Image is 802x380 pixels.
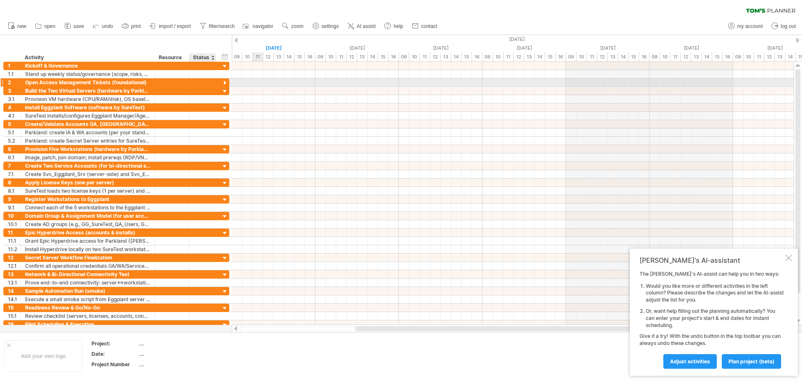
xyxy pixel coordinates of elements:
[8,279,20,287] div: 13.1
[8,70,20,78] div: 1.1
[91,340,137,347] div: Project:
[8,254,20,262] div: 12
[232,53,242,61] div: 09
[8,212,20,220] div: 10
[660,53,670,61] div: 10
[8,170,20,178] div: 7.1
[646,308,784,329] li: Or, want help filling out the planning automatically? You can enter your project's start & end da...
[8,229,20,237] div: 11
[8,312,20,320] div: 15.1
[556,53,566,61] div: 16
[728,358,774,365] span: plan project (beta)
[399,53,409,61] div: 09
[744,53,754,61] div: 10
[8,237,20,245] div: 11.1
[524,53,535,61] div: 13
[587,53,597,61] div: 11
[650,44,733,53] div: Sunday, 14 September 2025
[629,53,639,61] div: 15
[25,304,150,312] div: Readiness Review & Go/No-Go
[382,21,406,32] a: help
[785,53,796,61] div: 14
[8,154,20,161] div: 6.1
[8,145,20,153] div: 6
[25,212,150,220] div: Domain Group & Assignment Model (for user access)
[8,179,20,186] div: 8
[545,53,556,61] div: 15
[310,21,341,32] a: settings
[25,103,150,111] div: Install Eggplant Software (software by SureTest)
[74,23,84,29] span: save
[25,320,150,328] div: Pilot Scheduling & Execution
[409,53,420,61] div: 10
[193,53,211,62] div: Status
[315,53,326,61] div: 09
[514,53,524,61] div: 12
[25,137,150,145] div: Parkland: create Secret Server entries for SureTest (Trient + 2)
[441,53,451,61] div: 13
[8,62,20,70] div: 1
[25,95,150,103] div: Provision VM hardware (CPU/RAM/disk), OS baseline, join domain, network/VLANs, firewall rules for...
[781,23,796,29] span: log out
[8,95,20,103] div: 3.1
[357,53,368,61] div: 13
[8,220,20,228] div: 10.1
[25,187,150,195] div: SureTest loads two license keys (1 per server) and configures assignment to the 5 workstations/ag...
[139,350,209,357] div: ....
[640,271,784,368] div: The [PERSON_NAME]'s AI-assist can help you in two ways: Give it a try! With the undo button in th...
[399,44,482,53] div: Thursday, 11 September 2025
[764,53,775,61] div: 12
[17,23,26,29] span: new
[566,53,576,61] div: 09
[430,53,441,61] div: 12
[322,23,339,29] span: settings
[25,262,150,270] div: Confirm all operational credentials (IA/WA/Service) are vaulted and mapped to devices/servers; br...
[91,361,137,368] div: Project Number
[326,53,336,61] div: 10
[25,154,150,161] div: Image, patch, join domain; install prereqs (RDP/VNC, browsers, test tools); network routing to se...
[147,21,193,32] a: import / export
[663,354,717,369] a: Adjust activities
[393,23,403,29] span: help
[25,204,150,211] div: Connect each of the 5 workstations to the Eggplant servers; tag by team/use; verify scheduler see...
[25,229,150,237] div: Epic Hyperdrive Access (accounts & installs)
[702,53,712,61] div: 14
[8,195,20,203] div: 9
[8,137,20,145] div: 5.2
[253,23,273,29] span: navigator
[8,204,20,211] div: 9.1
[336,53,347,61] div: 11
[294,53,305,61] div: 15
[726,21,765,32] a: my account
[44,23,56,29] span: open
[754,53,764,61] div: 11
[139,340,209,347] div: ....
[388,53,399,61] div: 16
[25,295,150,303] div: Execute a small smoke script from Eggplant server to a workstation (login, open app, simple valid...
[8,120,20,128] div: 5
[25,87,150,95] div: Build the Two Virtual Servers (hardware by Parkland)
[25,120,150,128] div: Create/Validate Accounts (IA, [GEOGRAPHIC_DATA], SecretServer)
[493,53,503,61] div: 10
[263,53,274,61] div: 12
[25,162,150,170] div: Create Two Service Accounts (for bi-directional server↔workstation comms)
[8,128,20,136] div: 5.1
[25,179,150,186] div: Apply License Keys (one per server)
[91,350,137,357] div: Date:
[91,21,116,32] a: undo
[315,44,399,53] div: Wednesday, 10 September 2025
[345,21,378,32] a: AI assist
[8,262,20,270] div: 12.1
[25,53,150,62] div: Activity
[712,53,723,61] div: 15
[25,195,150,203] div: Register Workstations to Eggplant
[274,53,284,61] div: 13
[25,270,150,278] div: Network & Bi-Directional Connectivity Test
[62,21,86,32] a: save
[646,283,784,304] li: Would you like more or different activities in the left column? Please describe the changes and l...
[670,53,681,61] div: 11
[722,354,781,369] a: plan project (beta)
[25,62,150,70] div: Kickoff & Governance
[8,112,20,120] div: 4.1
[733,53,744,61] div: 09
